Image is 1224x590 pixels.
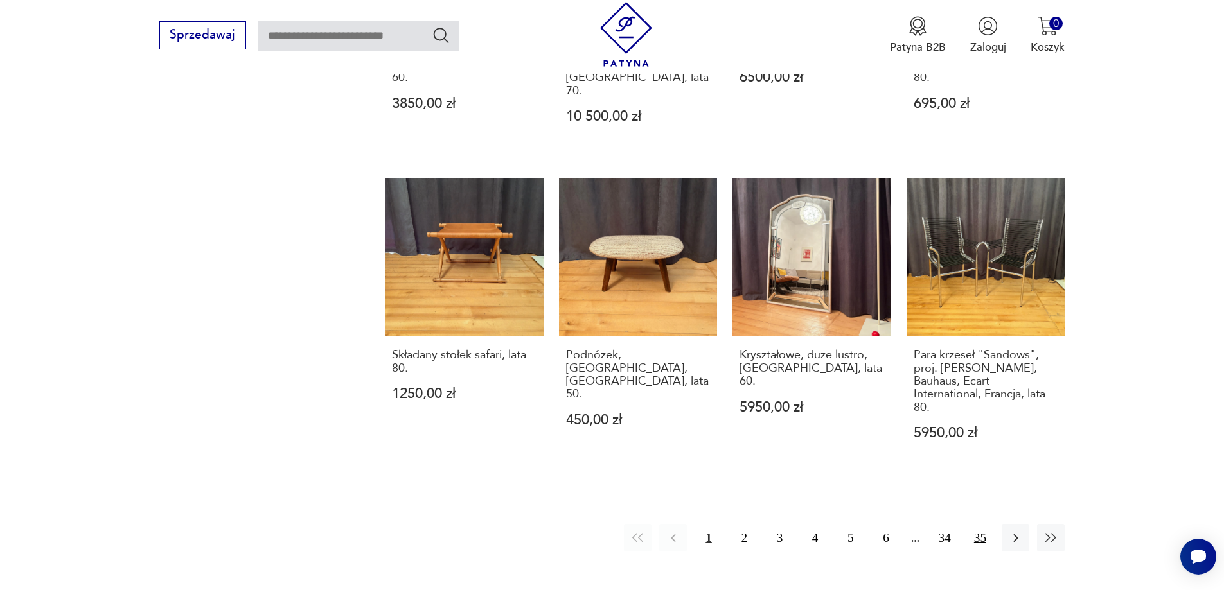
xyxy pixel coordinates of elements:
h3: Podnóżek, [GEOGRAPHIC_DATA], [GEOGRAPHIC_DATA], lata 50. [566,349,711,401]
p: 5950,00 zł [740,401,884,414]
button: Szukaj [432,26,450,44]
button: 6 [872,524,900,551]
p: 450,00 zł [566,413,711,427]
button: 2 [731,524,758,551]
p: 695,00 zł [914,97,1058,110]
p: 6500,00 zł [740,71,884,84]
p: 1250,00 zł [392,387,537,401]
button: Zaloguj [970,16,1006,55]
h3: Komplet czterech krzeseł, proj. Giotto Stoppino, [GEOGRAPHIC_DATA], lata 70. [566,45,711,98]
p: 10 500,00 zł [566,110,711,123]
h3: Składany stołek safari, lata 80. [392,349,537,375]
a: Para krzeseł "Sandows", proj. Rene Herbst, Bauhaus, Ecart International, Francja, lata 80.Para kr... [907,178,1065,470]
p: 5950,00 zł [914,426,1058,440]
a: Sprzedawaj [159,31,246,41]
iframe: Smartsupp widget button [1180,539,1216,575]
h3: Duży tekowy stół Lübke, [GEOGRAPHIC_DATA], lata 60. [392,45,537,84]
button: 5 [837,524,864,551]
img: Ikonka użytkownika [978,16,998,36]
button: 0Koszyk [1031,16,1065,55]
p: Patyna B2B [890,40,946,55]
button: Patyna B2B [890,16,946,55]
a: Kryształowe, duże lustro, Włochy, lata 60.Kryształowe, duże lustro, [GEOGRAPHIC_DATA], lata 60.59... [732,178,891,470]
a: Ikona medaluPatyna B2B [890,16,946,55]
img: Patyna - sklep z meblami i dekoracjami vintage [594,2,659,67]
button: 3 [766,524,794,551]
h3: Para krzeseł "Sandows", proj. [PERSON_NAME], Bauhaus, Ecart International, Francja, lata 80. [914,349,1058,414]
button: 1 [695,524,722,551]
h3: Krzesło Cesca, [GEOGRAPHIC_DATA], lata 80. [914,45,1058,84]
button: 35 [966,524,994,551]
button: Sprzedawaj [159,21,246,49]
button: 4 [801,524,829,551]
a: Podnóżek, Casala, Niemcy, lata 50.Podnóżek, [GEOGRAPHIC_DATA], [GEOGRAPHIC_DATA], lata 50.450,00 zł [559,178,718,470]
p: Zaloguj [970,40,1006,55]
h3: Kryształowe, duże lustro, [GEOGRAPHIC_DATA], lata 60. [740,349,884,388]
button: 34 [931,524,959,551]
div: 0 [1049,17,1063,30]
p: 3850,00 zł [392,97,537,110]
img: Ikona medalu [908,16,928,36]
p: Koszyk [1031,40,1065,55]
img: Ikona koszyka [1038,16,1058,36]
a: Składany stołek safari, lata 80.Składany stołek safari, lata 80.1250,00 zł [385,178,544,470]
